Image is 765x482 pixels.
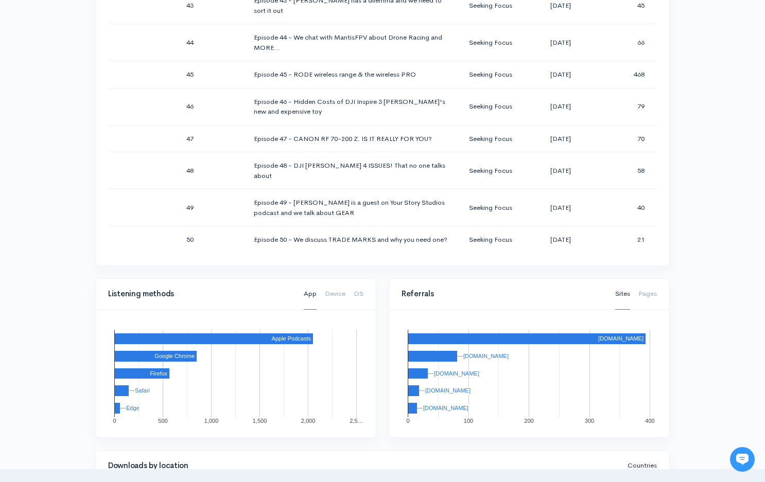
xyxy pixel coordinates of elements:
[598,61,657,88] td: 468
[464,418,473,424] text: 100
[402,322,657,425] svg: A chart.
[108,290,291,298] h4: Listening methods
[325,278,345,310] a: Device
[524,125,598,152] td: [DATE]
[598,189,657,226] td: 40
[178,189,245,226] td: 49
[598,125,657,152] td: 70
[246,226,461,253] td: Episode 50 - We discuss TRADE MARKS and why you need one?
[14,176,192,189] p: Find an answer quickly
[598,24,657,61] td: 66
[524,61,598,88] td: [DATE]
[524,189,598,226] td: [DATE]
[645,418,654,424] text: 400
[126,405,140,411] text: Edge
[178,88,245,125] td: 46
[524,418,533,424] text: 200
[461,152,524,189] td: Seeking Focus
[154,353,195,359] text: Google Chrome
[730,447,755,472] iframe: gist-messenger-bubble-iframe
[135,387,150,394] text: Safari
[150,370,167,377] text: Firefox
[423,405,468,411] text: [DOMAIN_NAME]
[524,226,598,253] td: [DATE]
[406,418,409,424] text: 0
[425,387,471,394] text: [DOMAIN_NAME]
[158,418,167,424] text: 500
[272,335,311,342] text: Apple Podcasts
[253,418,267,424] text: 1,500
[246,189,461,226] td: Episode 49 - [PERSON_NAME] is a guest on Your Story Studios podcast and we talk about GEAR
[246,61,461,88] td: Episode 45 - RODE wireless range & the wireless PRO
[246,24,461,61] td: Episode 44 - We chat with MantisFPV about Drone Racing and MORE...
[178,61,245,88] td: 45
[598,88,657,125] td: 79
[638,278,657,310] a: Pages
[434,370,479,377] text: [DOMAIN_NAME]
[524,24,598,61] td: [DATE]
[628,450,657,481] a: Countries
[461,61,524,88] td: Seeking Focus
[461,24,524,61] td: Seeking Focus
[246,88,461,125] td: Episode 46 - Hidden Costs of DJI Inspire 3 [PERSON_NAME]'s new and expensive toy
[402,290,603,298] h4: Referrals
[246,152,461,189] td: Episode 48 - DJI [PERSON_NAME] 4 ISSUES! That no one talks about
[585,418,594,424] text: 300
[66,142,124,151] span: New conversation
[461,189,524,226] td: Seeking Focus
[204,418,219,424] text: 1,000
[178,24,245,61] td: 44
[246,125,461,152] td: Episode 47 - CANON RF 70-200 Z. IS IT REALLY FOR YOU?
[108,461,615,470] h4: Downloads by location
[178,226,245,253] td: 50
[598,335,644,342] text: [DOMAIN_NAME]
[615,278,630,310] a: Sites
[301,418,316,424] text: 2,000
[15,50,190,66] h1: Hi 👋
[178,125,245,152] td: 47
[524,152,598,189] td: [DATE]
[463,353,509,359] text: [DOMAIN_NAME]
[598,226,657,253] td: 21
[15,68,190,118] h2: Just let us know if you need anything and we'll be happy to help! 🙂
[113,418,116,424] text: 0
[108,322,363,425] svg: A chart.
[304,278,317,310] a: App
[354,278,363,310] a: OS
[178,152,245,189] td: 48
[350,418,363,424] text: 2,5…
[598,152,657,189] td: 58
[524,88,598,125] td: [DATE]
[461,125,524,152] td: Seeking Focus
[461,226,524,253] td: Seeking Focus
[16,136,190,157] button: New conversation
[30,193,184,214] input: Search articles
[461,88,524,125] td: Seeking Focus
